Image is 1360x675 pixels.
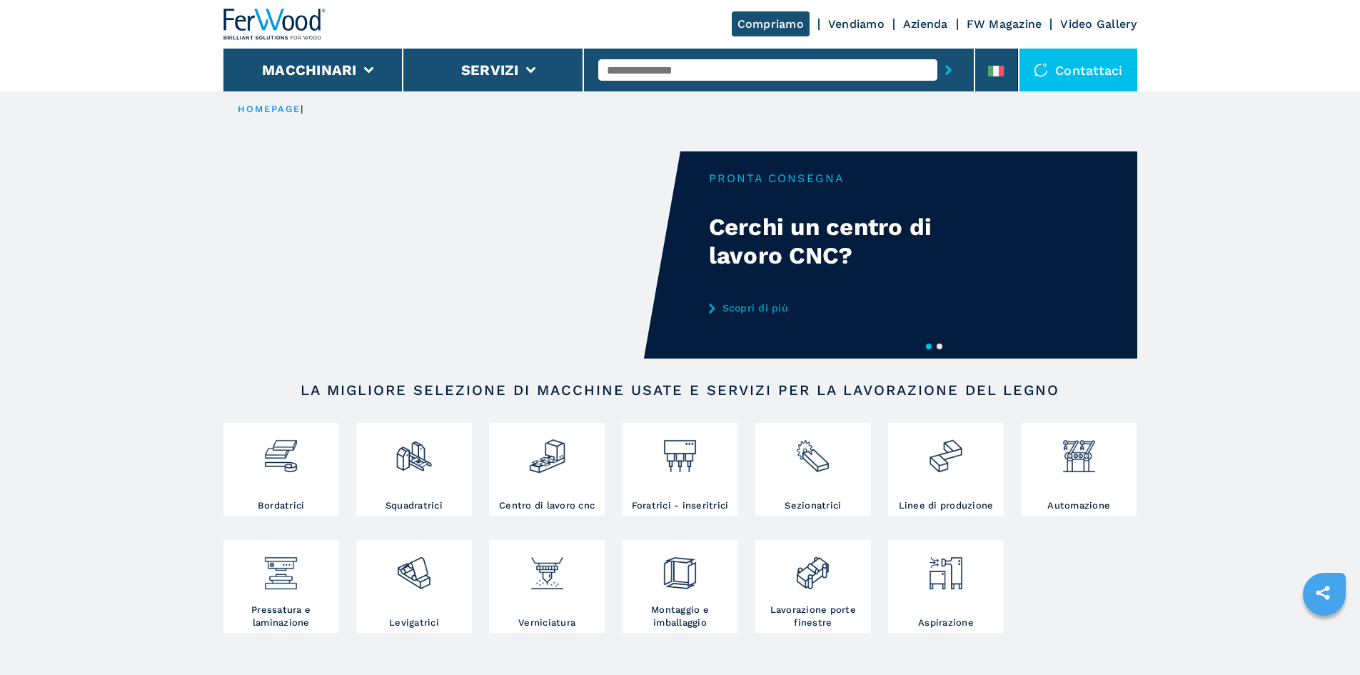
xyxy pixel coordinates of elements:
[967,17,1042,31] a: FW Magazine
[258,499,305,512] h3: Bordatrici
[755,423,871,516] a: Sezionatrici
[918,616,974,629] h3: Aspirazione
[1021,423,1137,516] a: Automazione
[1060,426,1098,475] img: automazione.png
[1305,575,1341,611] a: sharethis
[356,423,472,516] a: Squadratrici
[625,604,734,629] h3: Montaggio e imballaggio
[622,423,737,516] a: Foratrici - inseritrici
[937,344,942,349] button: 2
[262,426,300,475] img: bordatrici_1.png
[828,17,885,31] a: Vendiamo
[888,540,1004,633] a: Aspirazione
[1299,611,1349,664] iframe: Chat
[223,9,326,40] img: Ferwood
[927,426,964,475] img: linee_di_produzione_2.png
[622,540,737,633] a: Montaggio e imballaggio
[262,544,300,592] img: pressa-strettoia.png
[269,381,1092,399] h2: LA MIGLIORE SELEZIONE DI MACCHINE USATE E SERVIZI PER LA LAVORAZIONE DEL LEGNO
[227,604,336,629] h3: Pressatura e laminazione
[1019,49,1137,91] div: Contattaci
[709,302,989,314] a: Scopri di più
[794,426,832,475] img: sezionatrici_2.png
[223,540,339,633] a: Pressatura e laminazione
[632,499,729,512] h3: Foratrici - inseritrici
[903,17,948,31] a: Azienda
[528,544,566,592] img: verniciatura_1.png
[301,104,303,114] span: |
[518,616,575,629] h3: Verniciatura
[395,544,433,592] img: levigatrici_2.png
[489,540,605,633] a: Verniciatura
[937,54,959,86] button: submit-button
[386,499,443,512] h3: Squadratrici
[262,61,357,79] button: Macchinari
[528,426,566,475] img: centro_di_lavoro_cnc_2.png
[223,151,680,359] video: Your browser does not support the video tag.
[661,426,699,475] img: foratrici_inseritrici_2.png
[223,423,339,516] a: Bordatrici
[899,499,994,512] h3: Linee di produzione
[389,616,439,629] h3: Levigatrici
[927,544,964,592] img: aspirazione_1.png
[732,11,810,36] a: Compriamo
[238,104,301,114] a: HOMEPAGE
[755,540,871,633] a: Lavorazione porte finestre
[661,544,699,592] img: montaggio_imballaggio_2.png
[794,544,832,592] img: lavorazione_porte_finestre_2.png
[356,540,472,633] a: Levigatrici
[1034,63,1048,77] img: Contattaci
[759,604,867,629] h3: Lavorazione porte finestre
[785,499,841,512] h3: Sezionatrici
[1047,499,1110,512] h3: Automazione
[1060,17,1137,31] a: Video Gallery
[489,423,605,516] a: Centro di lavoro cnc
[461,61,519,79] button: Servizi
[395,426,433,475] img: squadratrici_2.png
[926,344,932,349] button: 1
[888,423,1004,516] a: Linee di produzione
[499,499,595,512] h3: Centro di lavoro cnc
